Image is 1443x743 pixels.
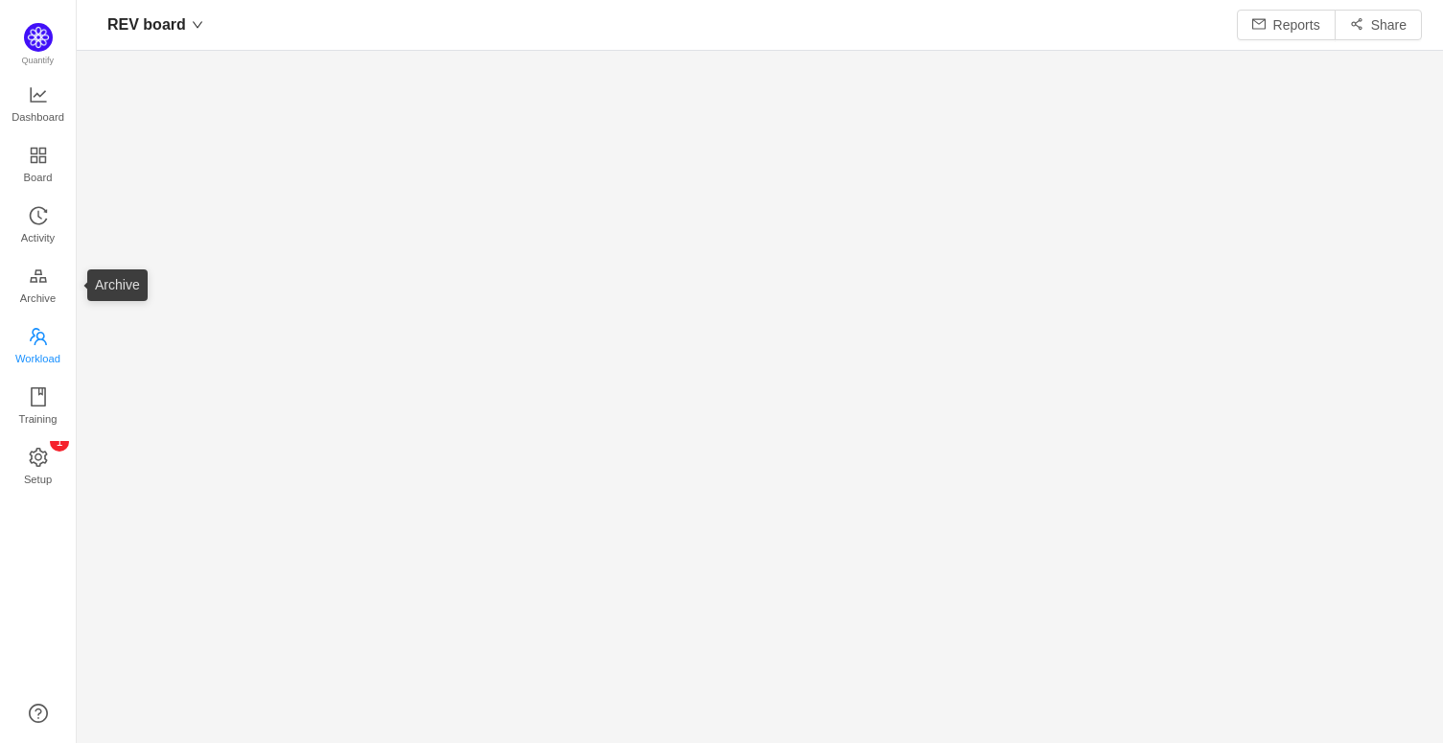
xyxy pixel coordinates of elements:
span: Quantify [22,56,55,65]
a: Board [29,147,48,185]
i: icon: setting [29,448,48,467]
span: Workload [15,339,60,378]
a: Dashboard [29,86,48,125]
i: icon: gold [29,267,48,286]
i: icon: history [29,206,48,225]
sup: 1 [50,432,69,452]
button: icon: share-altShare [1335,10,1422,40]
span: Archive [20,279,56,317]
i: icon: book [29,387,48,406]
span: Board [24,158,53,197]
i: icon: team [29,327,48,346]
span: Setup [24,460,52,499]
img: Quantify [24,23,53,52]
span: Training [18,400,57,438]
a: Training [29,388,48,427]
p: 1 [56,432,62,452]
i: icon: line-chart [29,85,48,104]
i: icon: appstore [29,146,48,165]
i: icon: down [192,19,203,31]
a: Activity [29,207,48,245]
a: Archive [29,267,48,306]
a: icon: question-circle [29,704,48,723]
a: Workload [29,328,48,366]
button: icon: mailReports [1237,10,1336,40]
span: Dashboard [12,98,64,136]
a: icon: settingSetup [29,449,48,487]
span: REV board [107,10,186,40]
span: Activity [21,219,55,257]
